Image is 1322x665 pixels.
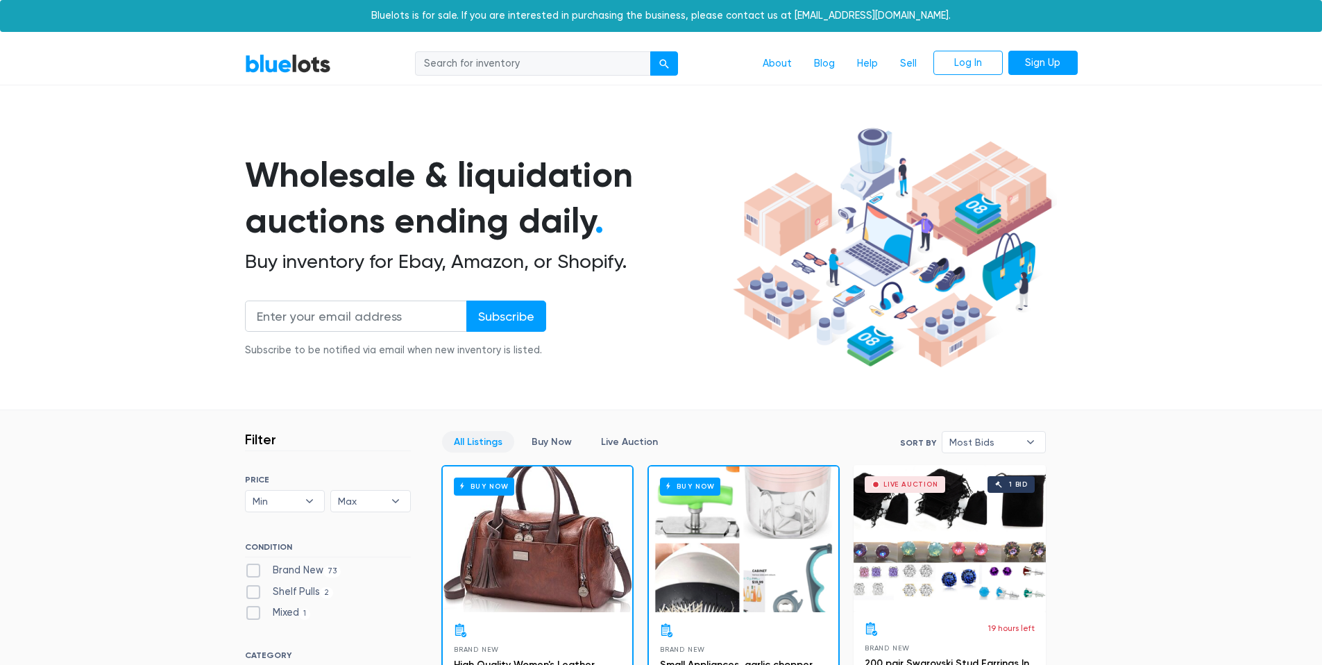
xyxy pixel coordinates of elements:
[245,431,276,448] h3: Filter
[752,51,803,77] a: About
[443,466,632,612] a: Buy Now
[253,491,298,512] span: Min
[728,121,1057,374] img: hero-ee84e7d0318cb26816c560f6b4441b76977f77a177738b4e94f68c95b2b83dbb.png
[338,491,384,512] span: Max
[454,646,499,653] span: Brand New
[660,478,720,495] h6: Buy Now
[454,478,514,495] h6: Buy Now
[245,563,341,578] label: Brand New
[803,51,846,77] a: Blog
[245,53,331,74] a: BlueLots
[466,301,546,332] input: Subscribe
[245,584,334,600] label: Shelf Pulls
[900,437,936,449] label: Sort By
[442,431,514,453] a: All Listings
[323,566,341,577] span: 73
[245,152,728,244] h1: Wholesale & liquidation auctions ending daily
[649,466,838,612] a: Buy Now
[295,491,324,512] b: ▾
[245,343,546,358] div: Subscribe to be notified via email when new inventory is listed.
[245,475,411,485] h6: PRICE
[381,491,410,512] b: ▾
[245,542,411,557] h6: CONDITION
[589,431,670,453] a: Live Auction
[1016,432,1045,453] b: ▾
[889,51,928,77] a: Sell
[883,481,938,488] div: Live Auction
[865,644,910,652] span: Brand New
[1009,481,1028,488] div: 1 bid
[933,51,1003,76] a: Log In
[245,250,728,273] h2: Buy inventory for Ebay, Amazon, or Shopify.
[846,51,889,77] a: Help
[299,609,311,620] span: 1
[1008,51,1078,76] a: Sign Up
[245,605,311,621] label: Mixed
[854,465,1046,611] a: Live Auction 1 bid
[245,301,467,332] input: Enter your email address
[660,646,705,653] span: Brand New
[949,432,1019,453] span: Most Bids
[520,431,584,453] a: Buy Now
[595,200,604,242] span: .
[320,587,334,598] span: 2
[988,622,1035,634] p: 19 hours left
[415,51,651,76] input: Search for inventory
